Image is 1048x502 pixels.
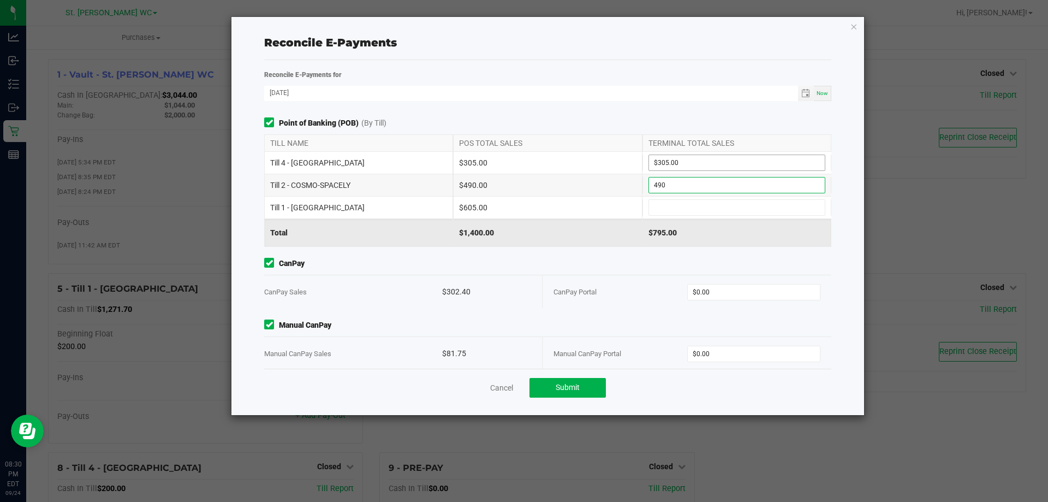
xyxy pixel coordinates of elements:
[279,258,305,269] strong: CanPay
[642,219,831,246] div: $795.00
[264,34,831,51] div: Reconcile E-Payments
[453,174,642,196] div: $490.00
[442,275,531,309] div: $302.40
[442,337,531,370] div: $81.75
[264,258,279,269] form-toggle: Include in reconciliation
[553,350,621,358] span: Manual CanPay Portal
[264,197,453,218] div: Till 1 - [GEOGRAPHIC_DATA]
[453,197,642,218] div: $605.00
[279,320,331,331] strong: Manual CanPay
[453,135,642,151] div: POS TOTAL SALES
[361,117,386,129] span: (By Till)
[642,135,831,151] div: TERMINAL TOTAL SALES
[553,288,597,296] span: CanPay Portal
[490,382,513,393] a: Cancel
[264,320,279,331] form-toggle: Include in reconciliation
[264,86,798,99] input: Date
[264,135,453,151] div: TILL NAME
[453,219,642,246] div: $1,400.00
[264,152,453,174] div: Till 4 - [GEOGRAPHIC_DATA]
[798,86,814,101] span: Toggle calendar
[279,117,359,129] strong: Point of Banking (POB)
[264,350,331,358] span: Manual CanPay Sales
[264,219,453,246] div: Total
[264,288,307,296] span: CanPay Sales
[817,90,828,96] span: Now
[264,71,342,79] strong: Reconcile E-Payments for
[264,174,453,196] div: Till 2 - COSMO-SPACELY
[11,415,44,447] iframe: Resource center
[529,378,606,398] button: Submit
[453,152,642,174] div: $305.00
[556,383,580,392] span: Submit
[264,117,279,129] form-toggle: Include in reconciliation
